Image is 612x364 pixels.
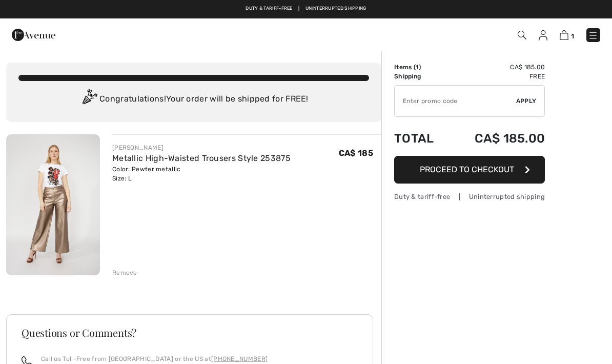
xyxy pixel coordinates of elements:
[571,32,574,40] span: 1
[416,64,419,71] span: 1
[112,153,291,163] a: Metallic High-Waisted Trousers Style 253875
[79,89,99,110] img: Congratulation2.svg
[12,25,55,45] img: 1ère Avenue
[394,72,448,81] td: Shipping
[112,143,291,152] div: [PERSON_NAME]
[211,355,268,362] a: [PHONE_NUMBER]
[112,268,137,277] div: Remove
[339,148,373,158] span: CA$ 185
[560,29,574,41] a: 1
[448,72,545,81] td: Free
[6,134,100,275] img: Metallic High-Waisted Trousers Style 253875
[394,192,545,201] div: Duty & tariff-free | Uninterrupted shipping
[112,165,291,183] div: Color: Pewter metallic Size: L
[394,121,448,156] td: Total
[560,30,568,40] img: Shopping Bag
[394,156,545,184] button: Proceed to Checkout
[18,89,369,110] div: Congratulations! Your order will be shipped for FREE!
[539,30,547,41] img: My Info
[518,31,526,39] img: Search
[41,354,268,363] p: Call us Toll-Free from [GEOGRAPHIC_DATA] or the US at
[516,96,537,106] span: Apply
[394,63,448,72] td: Items ( )
[420,165,514,174] span: Proceed to Checkout
[448,63,545,72] td: CA$ 185.00
[588,30,598,41] img: Menu
[395,86,516,116] input: Promo code
[22,328,358,338] h3: Questions or Comments?
[448,121,545,156] td: CA$ 185.00
[12,29,55,39] a: 1ère Avenue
